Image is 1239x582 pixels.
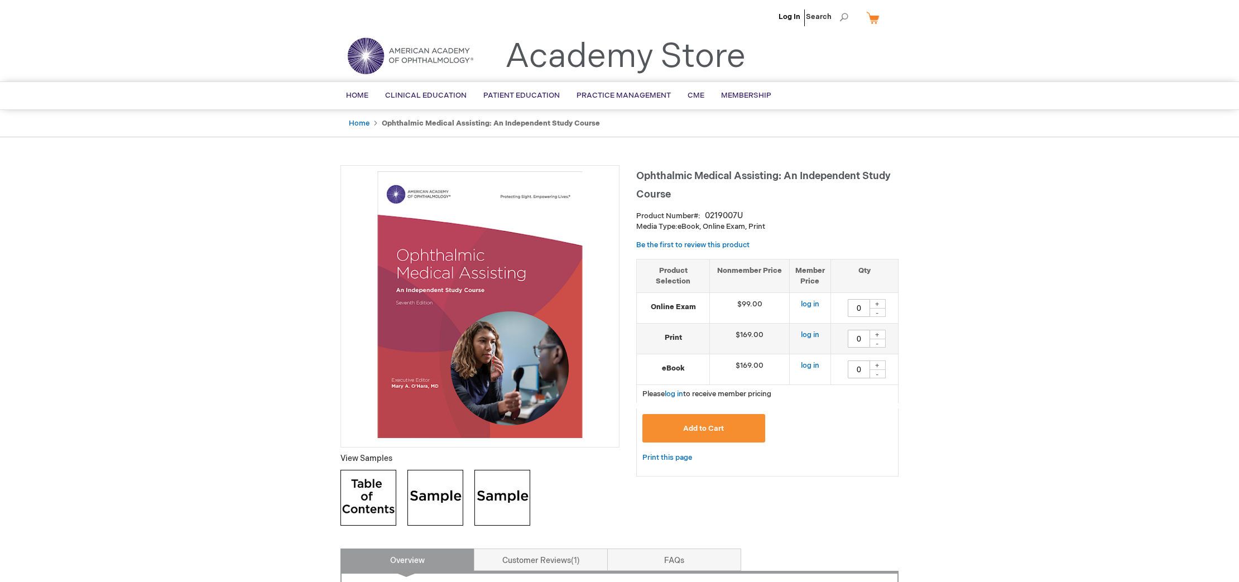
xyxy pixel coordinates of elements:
[869,299,886,309] div: +
[721,91,771,100] span: Membership
[636,222,899,232] p: eBook, Online Exam, Print
[346,91,368,100] span: Home
[705,210,743,222] div: 0219007U
[642,333,704,343] strong: Print
[642,302,704,312] strong: Online Exam
[636,211,700,220] strong: Product Number
[848,299,870,317] input: Qty
[710,259,790,292] th: Nonmember Price
[340,470,396,526] img: Click to view
[869,330,886,339] div: +
[848,360,870,378] input: Qty
[801,330,819,339] a: log in
[483,91,560,100] span: Patient Education
[637,259,710,292] th: Product Selection
[349,119,369,128] a: Home
[830,259,898,292] th: Qty
[407,470,463,526] img: Click to view
[385,91,467,100] span: Clinical Education
[710,354,790,385] td: $169.00
[340,549,474,571] a: Overview
[801,300,819,309] a: log in
[688,91,704,100] span: CME
[642,363,704,374] strong: eBook
[779,12,800,21] a: Log In
[848,330,870,348] input: Qty
[571,556,580,565] span: 1
[577,91,671,100] span: Practice Management
[474,549,608,571] a: Customer Reviews1
[642,414,765,442] button: Add to Cart
[710,324,790,354] td: $169.00
[636,222,678,231] strong: Media Type:
[869,339,886,348] div: -
[806,6,848,28] span: Search
[869,369,886,378] div: -
[869,360,886,370] div: +
[665,389,683,398] a: log in
[505,37,746,77] a: Academy Store
[642,451,692,465] a: Print this page
[789,259,830,292] th: Member Price
[340,453,619,464] p: View Samples
[607,549,741,571] a: FAQs
[869,308,886,317] div: -
[636,170,891,200] span: Ophthalmic Medical Assisting: An Independent Study Course
[801,361,819,370] a: log in
[474,470,530,526] img: Click to view
[710,293,790,324] td: $99.00
[382,119,600,128] strong: Ophthalmic Medical Assisting: An Independent Study Course
[642,389,771,398] span: Please to receive member pricing
[683,424,724,433] span: Add to Cart
[347,171,613,438] img: Ophthalmic Medical Assisting: An Independent Study Course
[636,241,750,249] a: Be the first to review this product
